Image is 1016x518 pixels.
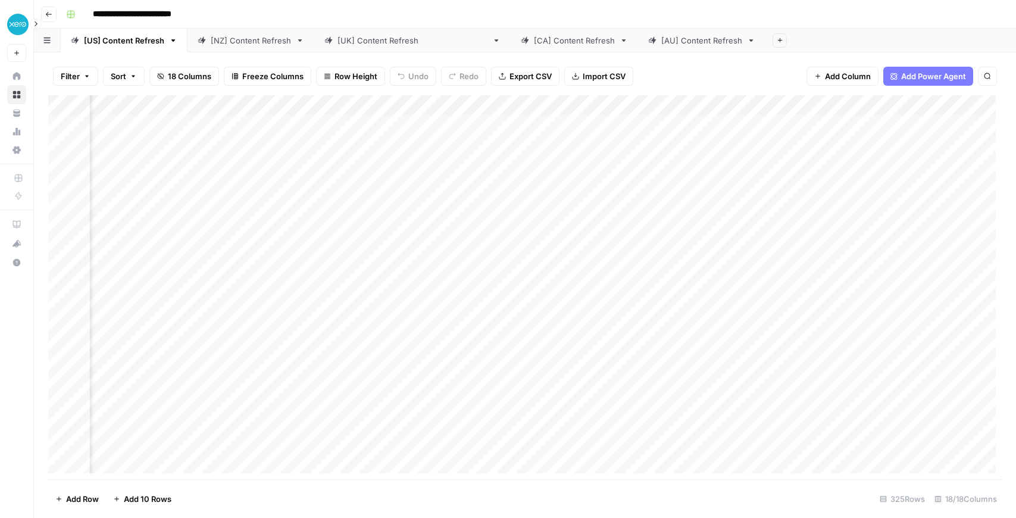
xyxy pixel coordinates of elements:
button: Workspace: XeroOps [7,10,26,39]
button: Import CSV [564,67,633,86]
button: Row Height [316,67,385,86]
a: [[GEOGRAPHIC_DATA]] Content Refresh [314,29,511,52]
button: Sort [103,67,145,86]
span: Add Power Agent [901,70,966,82]
a: [NZ] Content Refresh [187,29,314,52]
img: XeroOps Logo [7,14,29,35]
span: Add 10 Rows [124,493,171,505]
button: 18 Columns [149,67,219,86]
button: Add Row [48,489,106,508]
div: [CA] Content Refresh [534,35,615,46]
button: Add Power Agent [883,67,973,86]
a: Usage [7,122,26,141]
span: Freeze Columns [242,70,304,82]
span: Redo [459,70,479,82]
a: Your Data [7,104,26,123]
div: [AU] Content Refresh [661,35,742,46]
div: What's new? [8,235,26,252]
a: [AU] Content Refresh [638,29,765,52]
button: Redo [441,67,486,86]
button: What's new? [7,234,26,253]
a: Home [7,67,26,86]
div: 325 Rows [875,489,930,508]
button: Freeze Columns [224,67,311,86]
span: Import CSV [583,70,626,82]
button: Export CSV [491,67,559,86]
span: 18 Columns [168,70,211,82]
span: Add Row [66,493,99,505]
a: Settings [7,141,26,160]
span: Undo [408,70,429,82]
span: Filter [61,70,80,82]
button: Undo [390,67,436,86]
div: 18/18 Columns [930,489,1002,508]
button: Add Column [806,67,879,86]
a: Browse [7,85,26,104]
div: [[GEOGRAPHIC_DATA]] Content Refresh [337,35,487,46]
span: Row Height [335,70,377,82]
a: [US] Content Refresh [61,29,187,52]
span: Add Column [825,70,871,82]
a: AirOps Academy [7,215,26,234]
div: [US] Content Refresh [84,35,164,46]
button: Add 10 Rows [106,489,179,508]
div: [NZ] Content Refresh [211,35,291,46]
a: [CA] Content Refresh [511,29,638,52]
button: Help + Support [7,253,26,272]
span: Export CSV [509,70,552,82]
button: Filter [53,67,98,86]
span: Sort [111,70,126,82]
